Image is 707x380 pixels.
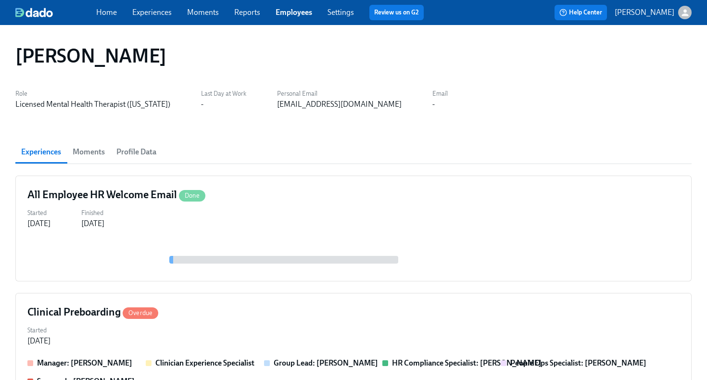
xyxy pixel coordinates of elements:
[81,218,104,229] div: [DATE]
[27,325,50,336] label: Started
[27,336,50,346] div: [DATE]
[27,305,158,319] h4: Clinical Preboarding
[187,8,219,17] a: Moments
[81,208,104,218] label: Finished
[73,145,105,159] span: Moments
[27,188,205,202] h4: All Employee HR Welcome Email
[123,309,158,317] span: Overdue
[15,44,166,67] h1: [PERSON_NAME]
[328,8,354,17] a: Settings
[615,7,674,18] p: [PERSON_NAME]
[27,208,50,218] label: Started
[274,358,378,367] strong: Group Lead: [PERSON_NAME]
[15,99,170,110] div: Licensed Mental Health Therapist ([US_STATE])
[15,8,53,17] img: dado
[201,89,246,99] label: Last Day at Work
[510,358,646,367] strong: People Ops Specialist: [PERSON_NAME]
[15,89,170,99] label: Role
[179,192,205,199] span: Done
[15,8,96,17] a: dado
[277,99,402,110] div: [EMAIL_ADDRESS][DOMAIN_NAME]
[116,145,156,159] span: Profile Data
[559,8,602,17] span: Help Center
[369,5,424,20] button: Review us on G2
[132,8,172,17] a: Experiences
[155,358,254,367] strong: Clinician Experience Specialist
[276,8,312,17] a: Employees
[392,358,542,367] strong: HR Compliance Specialist: [PERSON_NAME]
[234,8,260,17] a: Reports
[37,358,132,367] strong: Manager: [PERSON_NAME]
[432,99,435,110] div: -
[374,8,419,17] a: Review us on G2
[432,89,448,99] label: Email
[277,89,402,99] label: Personal Email
[555,5,607,20] button: Help Center
[201,99,203,110] div: -
[27,218,50,229] div: [DATE]
[615,6,692,19] button: [PERSON_NAME]
[96,8,117,17] a: Home
[21,145,61,159] span: Experiences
